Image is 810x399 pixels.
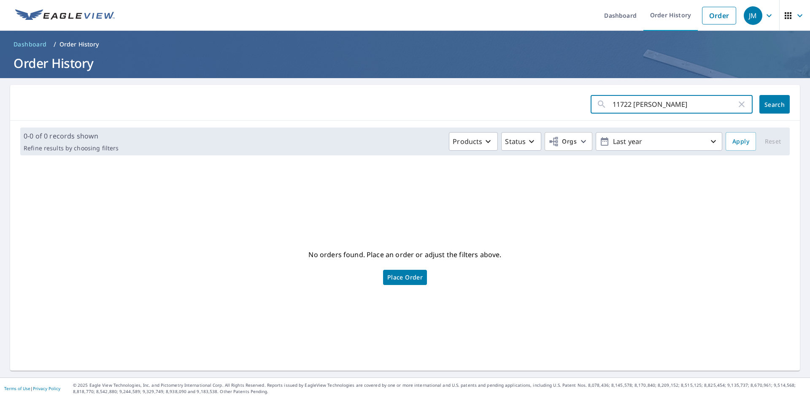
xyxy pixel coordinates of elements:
li: / [54,39,56,49]
input: Address, Report #, Claim ID, etc. [613,92,737,116]
p: | [4,386,60,391]
a: Order [702,7,736,24]
a: Terms of Use [4,385,30,391]
p: © 2025 Eagle View Technologies, Inc. and Pictometry International Corp. All Rights Reserved. Repo... [73,382,806,395]
button: Products [449,132,498,151]
p: Status [505,136,526,147]
span: Place Order [387,275,423,280]
button: Status [501,132,541,151]
p: Order History [59,40,99,49]
a: Privacy Policy [33,385,60,391]
a: Dashboard [10,38,50,51]
p: 0-0 of 0 records shown [24,131,119,141]
a: Place Order [383,270,427,285]
p: No orders found. Place an order or adjust the filters above. [308,248,501,261]
p: Last year [610,134,708,149]
span: Dashboard [13,40,47,49]
button: Orgs [545,132,592,151]
span: Orgs [548,136,577,147]
button: Apply [726,132,756,151]
button: Last year [596,132,722,151]
h1: Order History [10,54,800,72]
nav: breadcrumb [10,38,800,51]
button: Search [759,95,790,114]
p: Products [453,136,482,147]
p: Refine results by choosing filters [24,144,119,152]
span: Apply [732,136,749,147]
img: EV Logo [15,9,115,22]
span: Search [766,100,783,109]
div: JM [744,6,762,25]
